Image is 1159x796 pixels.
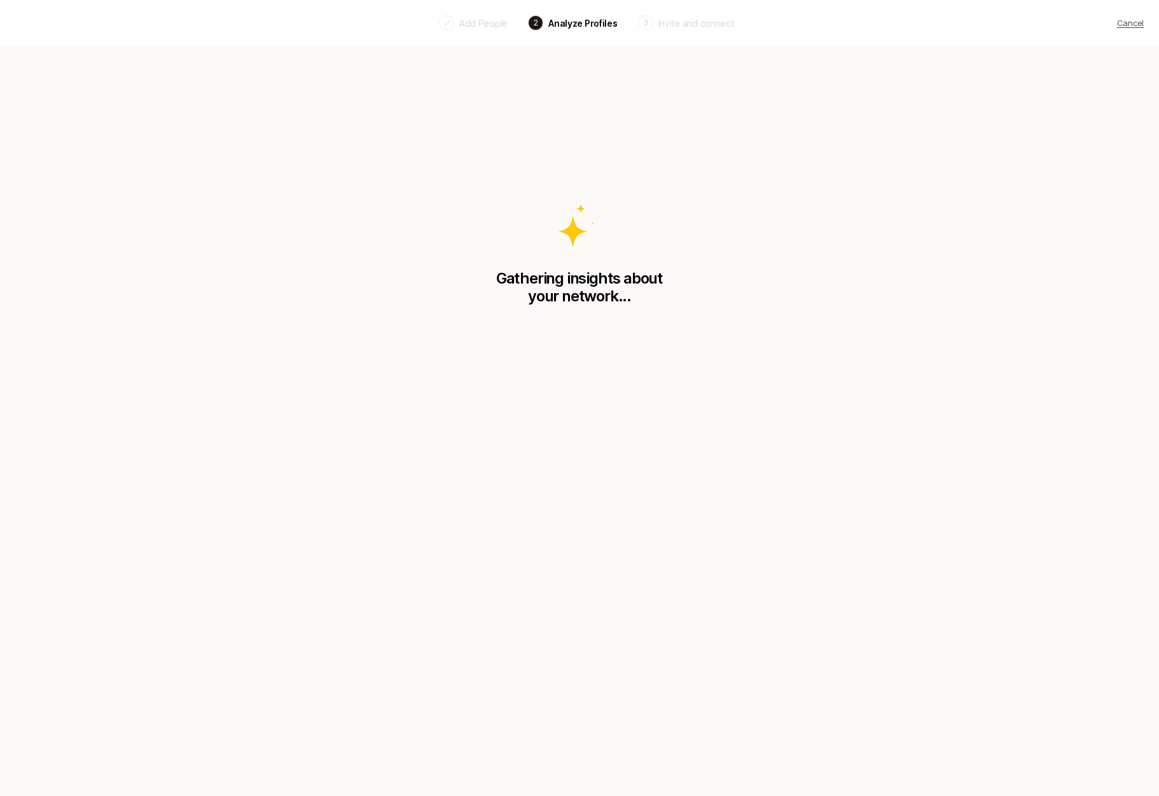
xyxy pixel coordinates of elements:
p: Invite and connect [658,17,734,30]
p: Analyze Profiles [548,17,618,30]
p: 2 [534,17,538,29]
p: Cancel [1117,17,1144,29]
p: Add People [459,17,508,30]
p: Gathering insights about your network... [496,270,663,305]
p: 3 [643,17,648,29]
